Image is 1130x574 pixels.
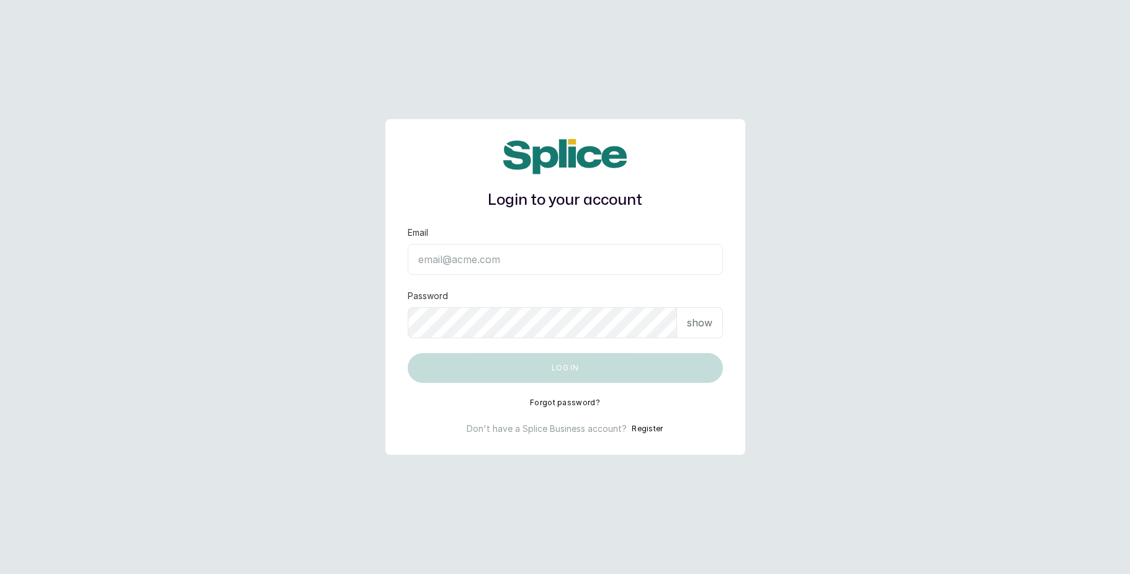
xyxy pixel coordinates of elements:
[408,290,448,302] label: Password
[467,423,627,435] p: Don't have a Splice Business account?
[408,244,723,275] input: email@acme.com
[687,315,712,330] p: show
[632,423,663,435] button: Register
[530,398,600,408] button: Forgot password?
[408,226,428,239] label: Email
[408,189,723,212] h1: Login to your account
[408,353,723,383] button: Log in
